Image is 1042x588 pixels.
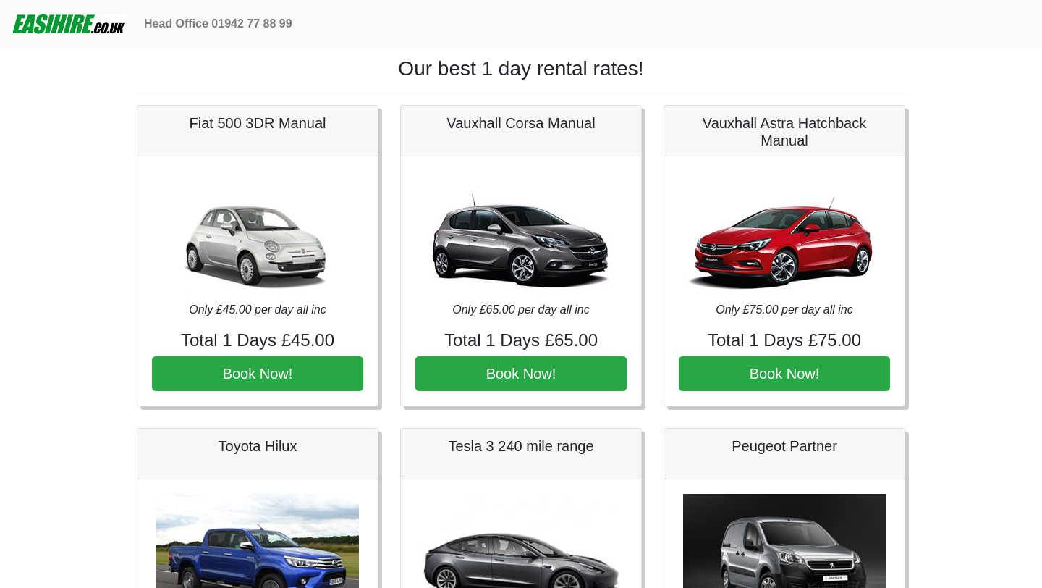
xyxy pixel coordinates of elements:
[137,56,905,81] h1: Our best 1 day rental rates!
[152,437,363,455] h5: Toyota Hilux
[679,437,890,455] h5: Peugeot Partner
[152,330,363,351] h4: Total 1 Days £45.00
[152,114,363,132] h5: Fiat 500 3DR Manual
[138,9,298,38] a: Head Office 01942 77 88 99
[452,303,589,316] i: Only £65.00 per day all inc
[679,330,890,351] h4: Total 1 Days £75.00
[144,17,292,30] b: Head Office 01942 77 88 99
[683,171,886,301] img: Vauxhall Astra Hatchback Manual
[716,303,852,316] i: Only £75.00 per day all inc
[156,171,359,301] img: Fiat 500 3DR Manual
[415,114,627,132] h5: Vauxhall Corsa Manual
[415,356,627,391] button: Book Now!
[415,437,627,455] h5: Tesla 3 240 mile range
[420,171,622,301] img: Vauxhall Corsa Manual
[152,356,363,391] button: Book Now!
[415,330,627,351] h4: Total 1 Days £65.00
[679,114,890,149] h5: Vauxhall Astra Hatchback Manual
[679,356,890,391] button: Book Now!
[12,9,127,38] img: easihire_logo_small.png
[189,303,326,316] i: Only £45.00 per day all inc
